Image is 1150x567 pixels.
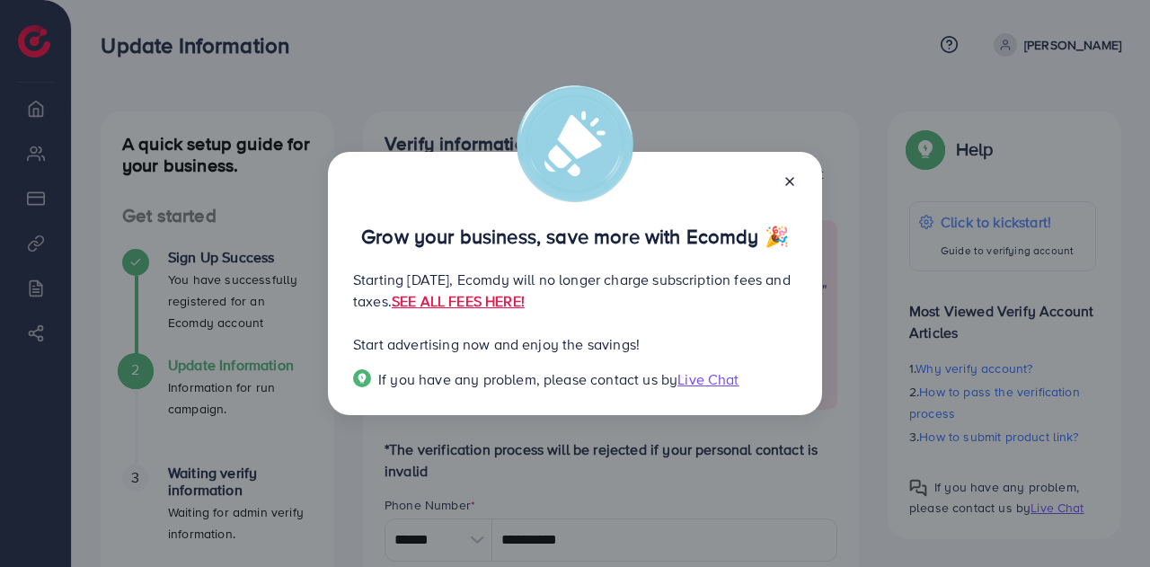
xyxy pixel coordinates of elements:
span: Live Chat [677,369,739,389]
p: Starting [DATE], Ecomdy will no longer charge subscription fees and taxes. [353,269,797,312]
img: alert [517,85,633,202]
p: Grow your business, save more with Ecomdy 🎉 [353,226,797,247]
p: Start advertising now and enjoy the savings! [353,333,797,355]
a: SEE ALL FEES HERE! [392,291,525,311]
span: If you have any problem, please contact us by [378,369,677,389]
img: Popup guide [353,369,371,387]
